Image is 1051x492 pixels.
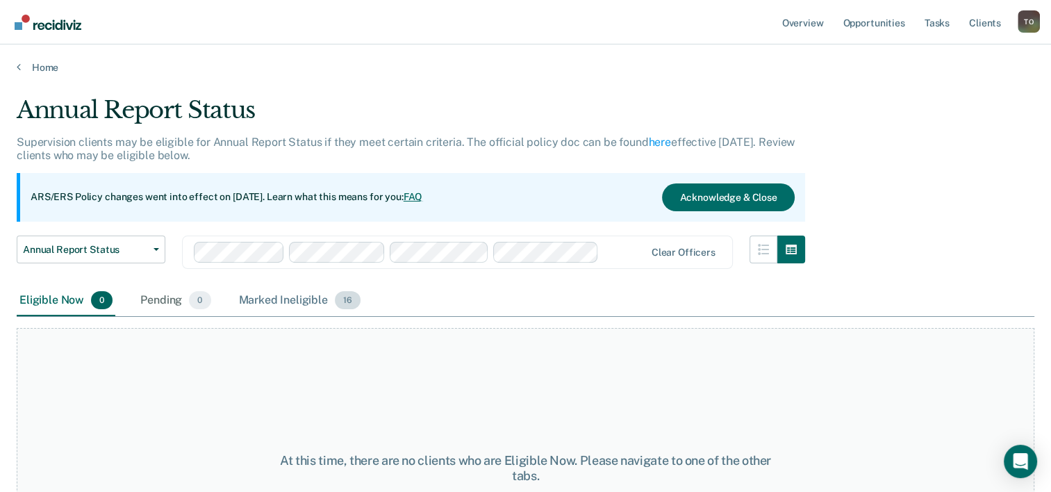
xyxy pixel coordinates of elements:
a: FAQ [404,191,423,202]
div: At this time, there are no clients who are Eligible Now. Please navigate to one of the other tabs. [272,453,780,483]
p: ARS/ERS Policy changes went into effect on [DATE]. Learn what this means for you: [31,190,422,204]
div: Pending0 [138,286,213,316]
a: Home [17,61,1034,74]
div: Marked Ineligible16 [236,286,363,316]
button: Profile dropdown button [1018,10,1040,33]
div: Annual Report Status [17,96,805,136]
span: Annual Report Status [23,244,148,256]
p: Supervision clients may be eligible for Annual Report Status if they meet certain criteria. The o... [17,136,795,162]
button: Annual Report Status [17,236,165,263]
span: 0 [91,291,113,309]
div: Eligible Now0 [17,286,115,316]
img: Recidiviz [15,15,81,30]
div: T O [1018,10,1040,33]
a: here [649,136,671,149]
span: 0 [189,291,210,309]
button: Acknowledge & Close [662,183,794,211]
span: 16 [335,291,361,309]
div: Open Intercom Messenger [1004,445,1037,478]
div: Clear officers [652,247,715,259]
